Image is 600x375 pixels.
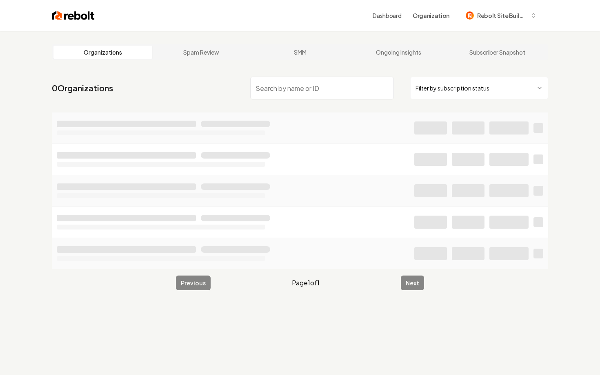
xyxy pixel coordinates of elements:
[477,11,527,20] span: Rebolt Site Builder
[448,46,547,59] a: Subscriber Snapshot
[52,82,113,94] a: 0Organizations
[52,10,95,21] img: Rebolt Logo
[152,46,251,59] a: Spam Review
[373,11,401,20] a: Dashboard
[251,46,349,59] a: SMM
[466,11,474,20] img: Rebolt Site Builder
[250,77,394,99] input: Search by name or ID
[292,278,320,288] span: Page 1 of 1
[408,8,454,23] button: Organization
[349,46,448,59] a: Ongoing Insights
[53,46,152,59] a: Organizations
